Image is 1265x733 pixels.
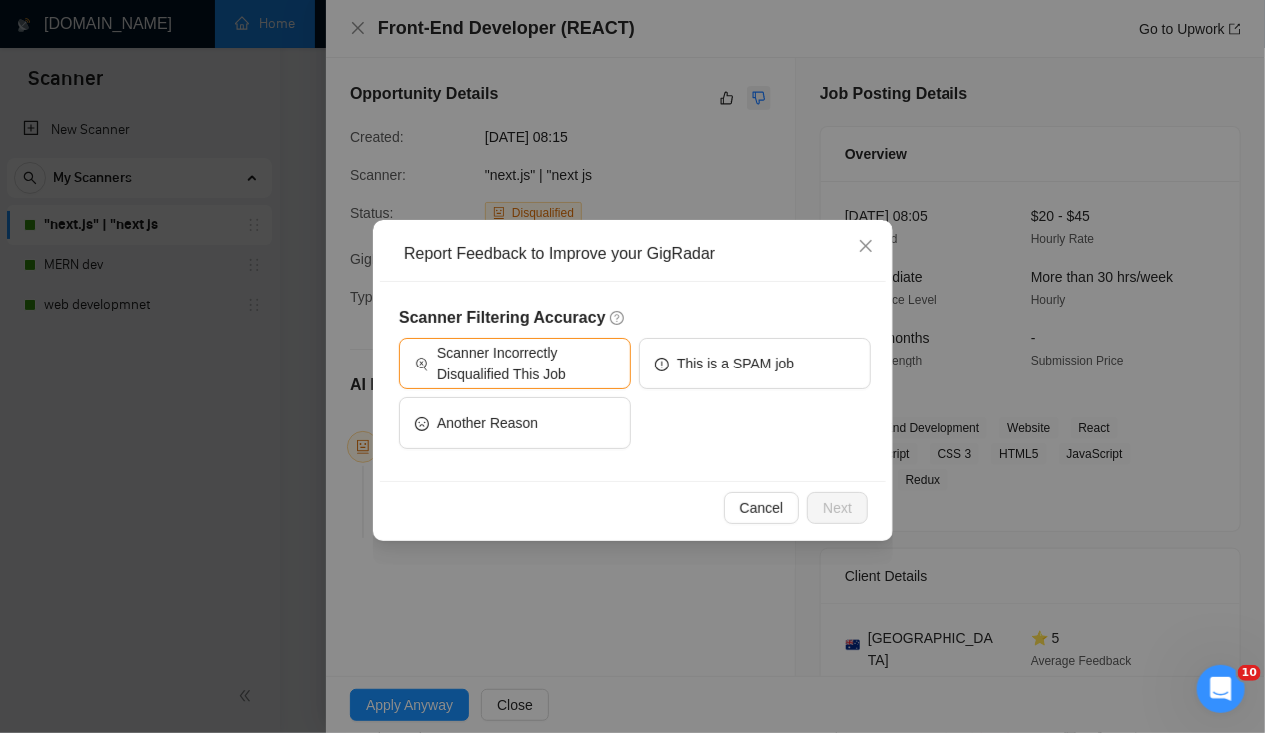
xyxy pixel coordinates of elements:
span: This is a SPAM job [677,353,794,374]
span: Cancel [739,497,783,519]
span: Another Reason [437,412,538,434]
button: Scanner Incorrectly Disqualified This Job [399,338,631,389]
button: Close [839,220,893,274]
div: Report Feedback to Improve your GigRadar [404,243,876,265]
span: Scanner Incorrectly Disqualified This Job [437,342,615,385]
iframe: Intercom live chat [1197,665,1245,713]
h5: Scanner Filtering Accuracy [399,306,871,330]
span: close [858,238,874,254]
span: question-circle [609,310,625,326]
span: exclamation-circle [655,356,669,370]
button: frownAnother Reason [399,397,631,449]
span: 10 [1238,665,1261,681]
button: exclamation-circleThis is a SPAM job [639,338,871,389]
button: Next [807,492,868,524]
button: Cancel [723,492,799,524]
span: frown [415,415,429,430]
